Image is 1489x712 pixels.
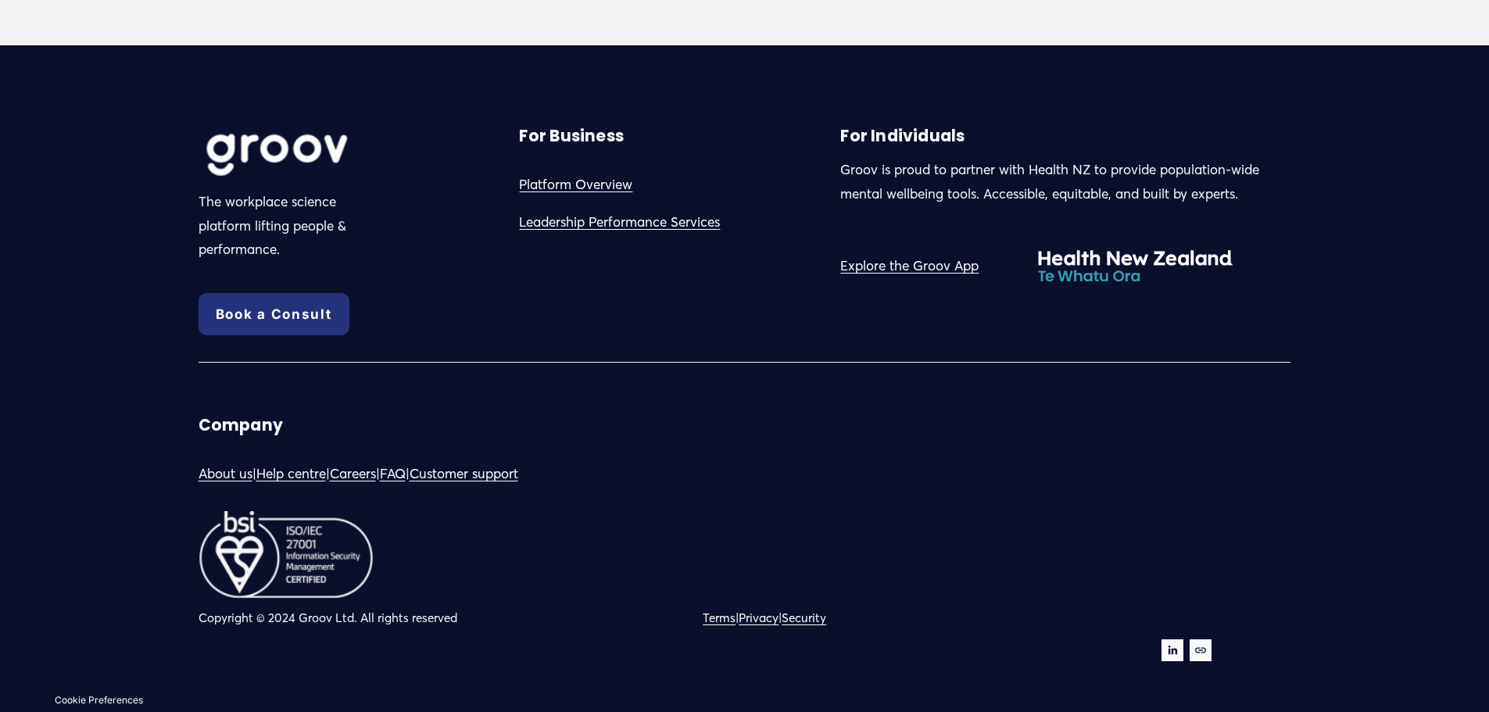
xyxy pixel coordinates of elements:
strong: For Individuals [840,125,965,147]
a: LinkedIn [1161,639,1183,661]
a: Security [782,607,826,629]
a: URL [1190,639,1212,661]
a: Customer support [410,462,518,486]
button: Cookie Preferences [55,694,143,706]
a: Leadership Performance Services [519,210,720,234]
a: Platform Overview [519,173,632,197]
p: | | [703,607,1061,629]
a: Terms [703,607,736,629]
p: | | | | [199,462,740,486]
a: Help centre [256,462,326,486]
p: Copyright © 2024 Groov Ltd. All rights reserved [199,607,740,629]
section: Manage previously selected cookie options [47,689,151,712]
a: Explore the Groov App [840,254,979,278]
p: The workplace science platform lifting people & performance. [199,190,374,262]
a: Book a Consult [199,293,349,335]
strong: Company [199,414,283,436]
a: Privacy [739,607,779,629]
a: Careers [330,462,376,486]
a: FAQ [380,462,406,486]
p: Groov is proud to partner with Health NZ to provide population-wide mental wellbeing tools. Acces... [840,158,1290,206]
strong: For Business [519,125,623,147]
a: About us [199,462,252,486]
